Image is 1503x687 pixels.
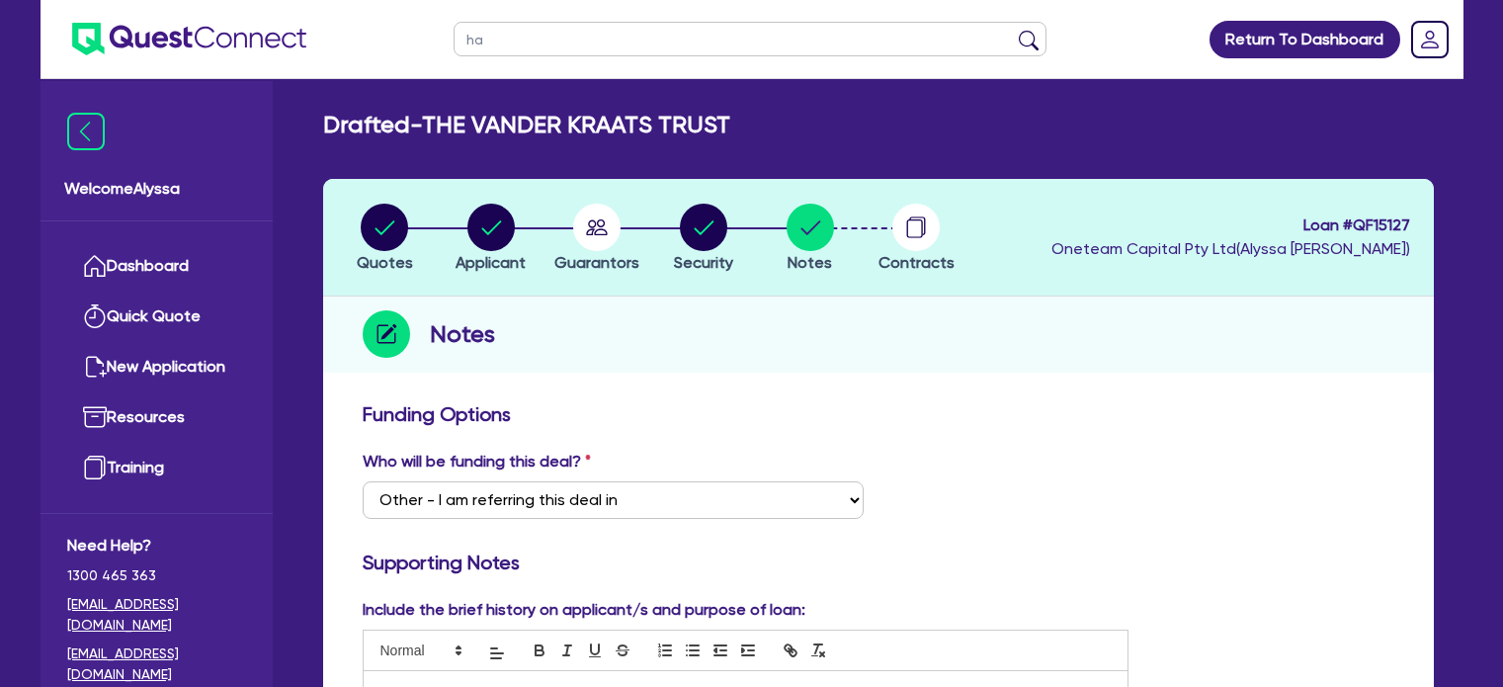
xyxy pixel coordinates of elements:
[878,253,955,272] span: Contracts
[877,203,956,276] button: Contracts
[323,111,730,139] h2: Drafted - THE VANDER KRAATS TRUST
[67,342,246,392] a: New Application
[67,392,246,443] a: Resources
[83,456,107,479] img: training
[67,565,246,586] span: 1300 465 363
[1051,239,1410,258] span: Oneteam Capital Pty Ltd ( Alyssa [PERSON_NAME] )
[430,316,495,352] h2: Notes
[83,405,107,429] img: resources
[1404,14,1456,65] a: Dropdown toggle
[1210,21,1400,58] a: Return To Dashboard
[786,203,835,276] button: Notes
[553,203,640,276] button: Guarantors
[363,598,805,622] label: Include the brief history on applicant/s and purpose of loan:
[554,253,639,272] span: Guarantors
[674,253,733,272] span: Security
[67,241,246,292] a: Dashboard
[363,450,591,473] label: Who will be funding this deal?
[64,177,249,201] span: Welcome Alyssa
[1051,214,1410,237] span: Loan # QF15127
[83,304,107,328] img: quick-quote
[356,203,414,276] button: Quotes
[363,310,410,358] img: step-icon
[67,644,246,685] a: [EMAIL_ADDRESS][DOMAIN_NAME]
[363,551,1394,574] h3: Supporting Notes
[67,534,246,558] span: Need Help?
[67,443,246,493] a: Training
[83,355,107,379] img: new-application
[673,203,734,276] button: Security
[455,203,527,276] button: Applicant
[67,113,105,150] img: icon-menu-close
[72,23,306,55] img: quest-connect-logo-blue
[788,253,832,272] span: Notes
[363,402,1394,426] h3: Funding Options
[67,594,246,636] a: [EMAIL_ADDRESS][DOMAIN_NAME]
[67,292,246,342] a: Quick Quote
[456,253,526,272] span: Applicant
[454,22,1046,56] input: Search by name, application ID or mobile number...
[357,253,413,272] span: Quotes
